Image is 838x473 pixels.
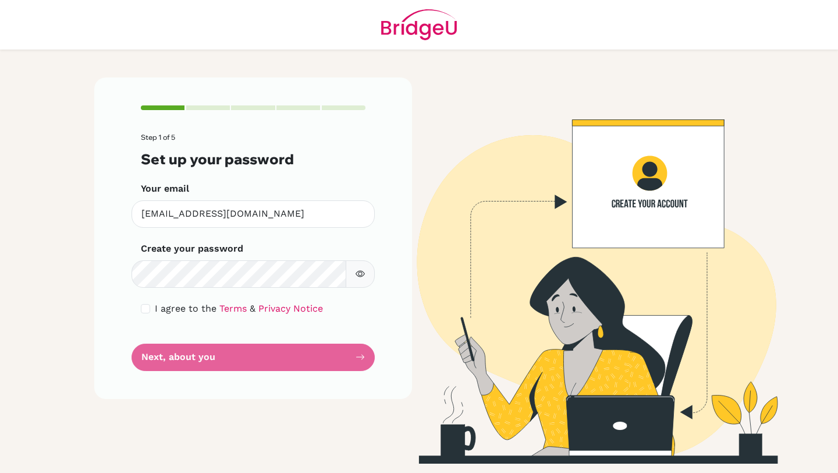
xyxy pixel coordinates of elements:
input: Insert your email* [132,200,375,228]
label: Your email [141,182,189,196]
a: Terms [219,303,247,314]
span: I agree to the [155,303,216,314]
span: & [250,303,255,314]
a: Privacy Notice [258,303,323,314]
h3: Set up your password [141,151,365,168]
span: Step 1 of 5 [141,133,175,142]
label: Create your password [141,242,243,256]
